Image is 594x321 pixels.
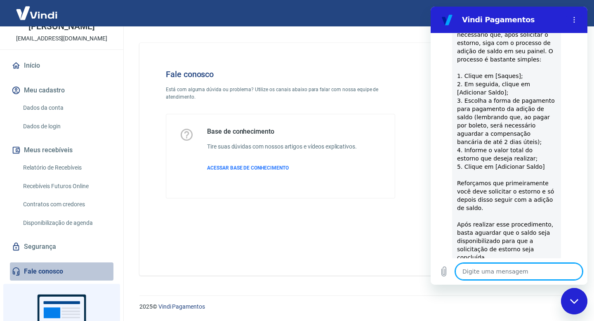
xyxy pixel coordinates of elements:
[166,86,395,101] p: Está com alguma dúvida ou problema? Utilize os canais abaixo para falar com nossa equipe de atend...
[20,118,113,135] a: Dados de login
[207,127,357,136] h5: Base de conhecimento
[20,99,113,116] a: Dados da conta
[10,0,64,26] img: Vindi
[10,262,113,281] a: Fale conosco
[166,69,395,79] h4: Fale conosco
[16,34,107,43] p: [EMAIL_ADDRESS][DOMAIN_NAME]
[20,215,113,231] a: Disponibilização de agenda
[10,81,113,99] button: Meu cadastro
[20,196,113,213] a: Contratos com credores
[28,22,94,31] p: [PERSON_NAME]
[20,178,113,195] a: Recebíveis Futuros Online
[158,303,205,310] a: Vindi Pagamentos
[5,257,21,273] button: Carregar arquivo
[139,302,574,311] p: 2025 ©
[10,57,113,75] a: Início
[10,141,113,159] button: Meus recebíveis
[431,7,587,285] iframe: Janela de mensagens
[207,165,289,171] span: ACESSAR BASE DE CONHECIMENTO
[207,164,357,172] a: ACESSAR BASE DE CONHECIMENTO
[561,288,587,314] iframe: Botão para abrir a janela de mensagens, conversa em andamento
[422,56,547,166] img: Fale conosco
[207,142,357,151] h6: Tire suas dúvidas com nossos artigos e vídeos explicativos.
[554,6,584,21] button: Sair
[20,159,113,176] a: Relatório de Recebíveis
[10,238,113,256] a: Segurança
